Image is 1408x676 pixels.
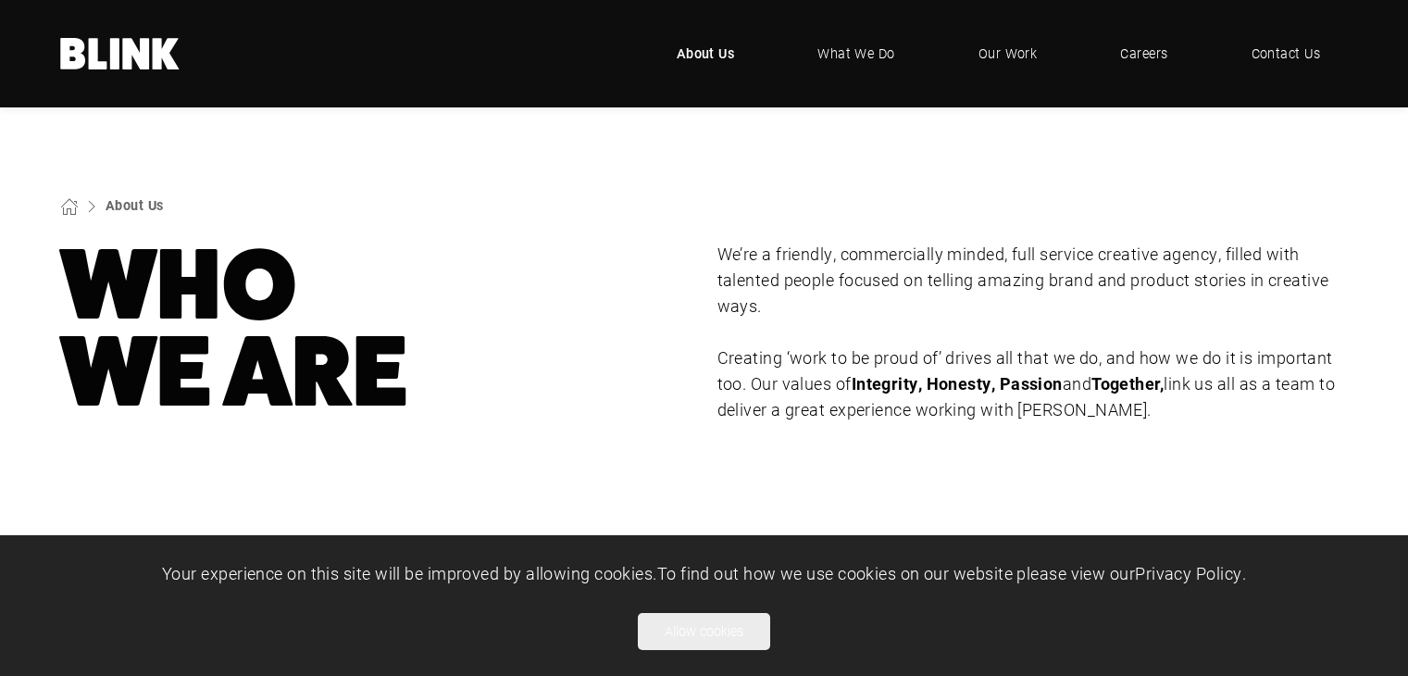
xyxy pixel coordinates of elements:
[60,242,692,416] h1: Who We Are
[1135,562,1241,584] a: Privacy Policy
[60,38,181,69] a: Home
[1091,372,1164,394] strong: Together,
[1120,44,1167,64] span: Careers
[106,196,164,214] a: About Us
[951,26,1065,81] a: Our Work
[817,44,895,64] span: What We Do
[717,242,1349,319] p: We’re a friendly, commercially minded, full service creative agency, filled with talented people ...
[978,44,1038,64] span: Our Work
[1252,44,1321,64] span: Contact Us
[790,26,923,81] a: What We Do
[1092,26,1195,81] a: Careers
[677,44,735,64] span: About Us
[162,562,1246,584] span: Your experience on this site will be improved by allowing cookies. To find out how we use cookies...
[717,345,1349,423] p: Creating ‘work to be proud of’ drives all that we do, and how we do it is important too. Our valu...
[638,613,770,650] button: Allow cookies
[1224,26,1349,81] a: Contact Us
[852,372,1063,394] strong: Integrity, Honesty, Passion
[649,26,763,81] a: About Us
